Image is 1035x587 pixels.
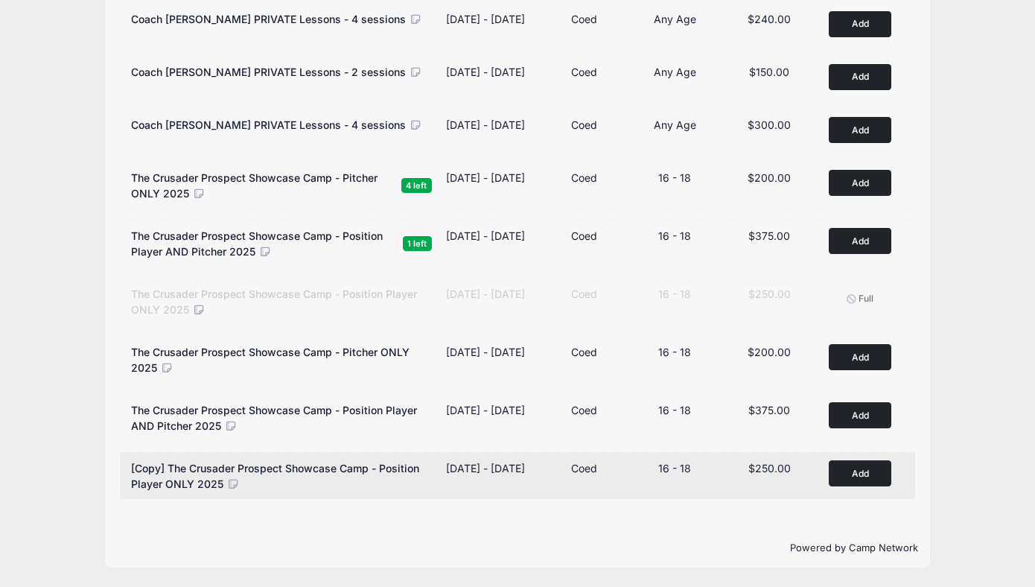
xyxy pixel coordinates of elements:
[131,346,410,374] span: The Crusader Prospect Showcase Camp - Pitcher ONLY 2025
[571,346,597,358] span: Coed
[829,344,891,370] button: Add
[446,286,525,302] div: [DATE] - [DATE]
[571,118,597,131] span: Coed
[748,346,791,358] span: $200.00
[654,118,696,131] span: Any Age
[131,462,419,490] span: [Copy] The Crusader Prospect Showcase Camp - Position Player ONLY 2025
[829,460,891,486] button: Add
[571,404,597,416] span: Coed
[748,229,790,242] span: $375.00
[748,13,791,25] span: $240.00
[829,117,891,143] button: Add
[446,11,525,27] div: [DATE] - [DATE]
[748,404,790,416] span: $375.00
[571,13,597,25] span: Coed
[571,229,597,242] span: Coed
[748,118,791,131] span: $300.00
[829,170,891,196] button: Add
[658,229,691,242] span: 16 - 18
[401,178,432,192] span: 4 left
[748,171,791,184] span: $200.00
[131,171,378,200] span: The Crusader Prospect Showcase Camp - Pitcher ONLY 2025
[446,117,525,133] div: [DATE] - [DATE]
[658,462,691,475] span: 16 - 18
[829,228,891,254] button: Add
[829,286,891,311] button: Full
[829,402,891,428] button: Add
[748,288,791,300] span: $250.00
[571,462,597,475] span: Coed
[654,13,696,25] span: Any Age
[131,288,417,316] span: The Crusader Prospect Showcase Camp - Position Player ONLY 2025
[571,288,597,300] span: Coed
[571,66,597,78] span: Coed
[131,118,406,131] span: Coach [PERSON_NAME] PRIVATE Lessons - 4 sessions
[748,462,791,475] span: $250.00
[131,404,417,432] span: The Crusader Prospect Showcase Camp - Position Player AND Pitcher 2025
[654,66,696,78] span: Any Age
[658,346,691,358] span: 16 - 18
[571,171,597,184] span: Coed
[131,229,383,258] span: The Crusader Prospect Showcase Camp - Position Player AND Pitcher 2025
[446,228,525,244] div: [DATE] - [DATE]
[131,66,406,78] span: Coach [PERSON_NAME] PRIVATE Lessons - 2 sessions
[446,344,525,360] div: [DATE] - [DATE]
[749,66,789,78] span: $150.00
[829,11,891,37] button: Add
[446,64,525,80] div: [DATE] - [DATE]
[829,64,891,90] button: Add
[658,404,691,416] span: 16 - 18
[403,236,432,250] span: 1 left
[658,171,691,184] span: 16 - 18
[117,541,918,556] p: Powered by Camp Network
[446,402,525,418] div: [DATE] - [DATE]
[131,13,406,25] span: Coach [PERSON_NAME] PRIVATE Lessons - 4 sessions
[446,460,525,476] div: [DATE] - [DATE]
[446,170,525,185] div: [DATE] - [DATE]
[658,288,691,300] span: 16 - 18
